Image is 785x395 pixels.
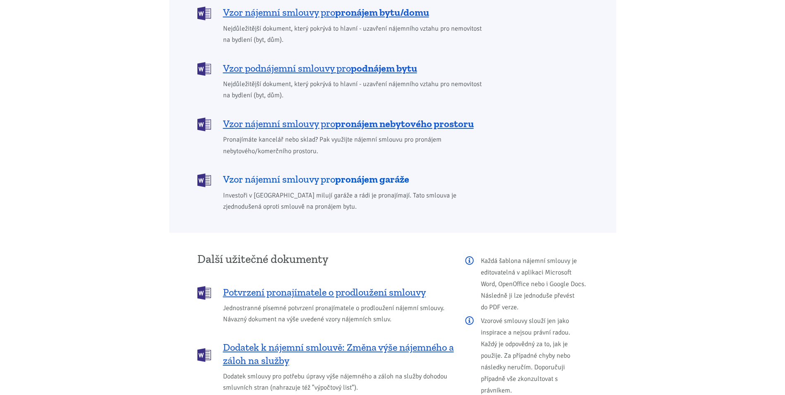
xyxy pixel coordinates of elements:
[197,173,487,186] a: Vzor nájemní smlouvy propronájem garáže
[197,118,211,131] img: DOCX (Word)
[223,173,409,186] span: Vzor nájemní smlouvy pro
[197,61,487,75] a: Vzor podnájemní smlouvy propodnájem bytu
[223,134,487,157] span: Pronajímáte kancelář nebo sklad? Pak využijte nájemní smlouvu pro pronájem nebytového/komerčního ...
[223,341,454,367] span: Dodatek k nájemní smlouvě: Změna výše nájemného a záloh na služby
[197,173,211,187] img: DOCX (Word)
[223,117,474,130] span: Vzor nájemní smlouvy pro
[197,62,211,76] img: DOCX (Word)
[197,253,454,265] h3: Další užitečné dokumenty
[223,371,454,393] span: Dodatek smlouvy pro potřebu úpravy výše nájemného a záloh na služby dohodou smluvních stran (nahr...
[197,7,211,20] img: DOCX (Word)
[223,79,487,101] span: Nejdůležitější dokument, který pokrývá to hlavní - uzavření nájemního vztahu pro nemovitost na by...
[351,62,417,74] b: podnájem bytu
[197,285,454,299] a: Potvrzení pronajímatele o prodloužení smlouvy
[197,286,211,300] img: DOCX (Word)
[223,303,454,325] span: Jednostranné písemné potvrzení pronajímatele o prodloužení nájemní smlouvy. Návazný dokument na v...
[197,348,211,362] img: DOCX (Word)
[197,6,487,19] a: Vzor nájemní smlouvy propronájem bytu/domu
[197,117,487,130] a: Vzor nájemní smlouvy propronájem nebytového prostoru
[335,118,474,130] b: pronájem nebytového prostoru
[335,6,429,18] b: pronájem bytu/domu
[223,6,429,19] span: Vzor nájemní smlouvy pro
[223,23,487,46] span: Nejdůležitější dokument, který pokrývá to hlavní - uzavření nájemního vztahu pro nemovitost na by...
[197,341,454,367] a: Dodatek k nájemní smlouvě: Změna výše nájemného a záloh na služby
[223,286,426,299] span: Potvrzení pronajímatele o prodloužení smlouvy
[223,62,417,75] span: Vzor podnájemní smlouvy pro
[465,255,588,313] p: Každá šablona nájemní smlouvy je editovatelná v aplikaci Microsoft Word, OpenOffice nebo i Google...
[335,173,409,185] b: pronájem garáže
[223,190,487,212] span: Investoři v [GEOGRAPHIC_DATA] milují garáže a rádi je pronajímají. Tato smlouva je zjednodušená o...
